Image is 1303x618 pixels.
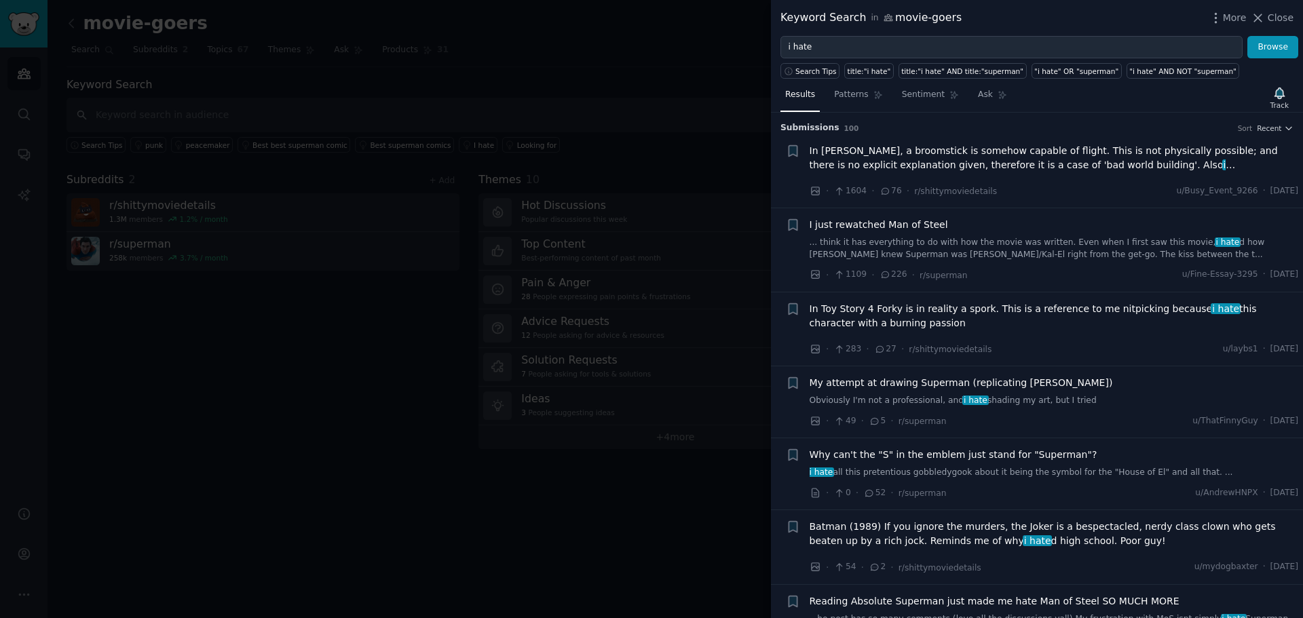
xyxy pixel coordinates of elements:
[869,561,886,573] span: 2
[869,415,886,427] span: 5
[901,66,1023,76] div: title:"i hate" AND title:"superman"
[795,66,837,76] span: Search Tips
[780,122,839,134] span: Submission s
[826,268,829,282] span: ·
[826,414,829,428] span: ·
[1238,123,1253,133] div: Sort
[1215,237,1241,247] span: i hate
[871,184,874,198] span: ·
[1257,123,1293,133] button: Recent
[833,269,867,281] span: 1109
[826,184,829,198] span: ·
[810,237,1299,260] a: ... think it has everything to do with how the movie was written. Even when I first saw this movi...
[899,563,981,573] span: r/shittymoviedetails
[909,345,992,354] span: r/shittymoviedetails
[901,342,904,356] span: ·
[810,159,1226,185] span: i hate
[1211,303,1240,314] span: i hate
[810,395,1299,407] a: Obviously I'm not a professional, andi hateshading my art, but I tried
[833,561,856,573] span: 54
[1023,535,1052,546] span: i hate
[810,448,1097,462] a: Why can't the "S" in the emblem just stand for "Superman"?
[810,144,1299,172] a: In [PERSON_NAME], a broomstick is somehow capable of flight. This is not physically possible; and...
[780,84,820,112] a: Results
[973,84,1012,112] a: Ask
[826,560,829,575] span: ·
[844,63,894,79] a: title:"i hate"
[1263,269,1266,281] span: ·
[1263,343,1266,355] span: ·
[1192,415,1258,427] span: u/ThatFinnyGuy
[1223,343,1258,355] span: u/laybs1
[1247,36,1298,59] button: Browse
[1176,185,1258,197] span: u/Busy_Event_9266
[871,268,874,282] span: ·
[1034,66,1118,76] div: "i hate" OR "superman"
[1223,11,1247,25] span: More
[880,269,907,281] span: 226
[808,467,834,477] span: i hate
[914,187,997,196] span: r/shittymoviedetails
[911,268,914,282] span: ·
[848,66,891,76] div: title:"i hate"
[833,185,867,197] span: 1604
[890,560,893,575] span: ·
[826,342,829,356] span: ·
[874,343,896,355] span: 27
[1257,123,1281,133] span: Recent
[1032,63,1122,79] a: "i hate" OR "superman"
[1129,66,1236,76] div: "i hate" AND NOT "superman"
[833,487,850,499] span: 0
[810,520,1299,548] a: Batman (1989) If you ignore the murders, the Joker is a bespectacled, nerdy class clown who gets ...
[1263,185,1266,197] span: ·
[1263,487,1266,499] span: ·
[899,417,947,426] span: r/superman
[978,89,993,101] span: Ask
[810,302,1299,330] span: In Toy Story 4 Forky is in reality a spork. This is a reference to me nitpicking because this cha...
[810,594,1179,609] a: Reading Absolute Superman just made me hate Man of Steel SO MUCH MORE
[1127,63,1240,79] a: "i hate" AND NOT "superman"
[962,395,988,405] span: i hate
[880,185,902,197] span: 76
[1182,269,1258,281] span: u/Fine-Essay-3295
[810,218,948,232] a: I just rewatched Man of Steel
[1270,415,1298,427] span: [DATE]
[871,12,878,24] span: in
[780,36,1243,59] input: Try a keyword related to your business
[1270,185,1298,197] span: [DATE]
[1266,83,1293,112] button: Track
[899,63,1027,79] a: title:"i hate" AND title:"superman"
[1209,11,1247,25] button: More
[899,488,947,498] span: r/superman
[1251,11,1293,25] button: Close
[833,415,856,427] span: 49
[1270,487,1298,499] span: [DATE]
[897,84,964,112] a: Sentiment
[833,343,861,355] span: 283
[1270,343,1298,355] span: [DATE]
[829,84,887,112] a: Patterns
[890,486,893,500] span: ·
[902,89,945,101] span: Sentiment
[1263,415,1266,427] span: ·
[1270,561,1298,573] span: [DATE]
[1270,100,1289,110] div: Track
[920,271,968,280] span: r/superman
[780,63,839,79] button: Search Tips
[780,9,962,26] div: Keyword Search movie-goers
[856,486,858,500] span: ·
[863,487,886,499] span: 52
[826,486,829,500] span: ·
[890,414,893,428] span: ·
[844,124,859,132] span: 100
[1263,561,1266,573] span: ·
[810,376,1113,390] a: My attempt at drawing Superman (replicating [PERSON_NAME])
[1270,269,1298,281] span: [DATE]
[834,89,868,101] span: Patterns
[1268,11,1293,25] span: Close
